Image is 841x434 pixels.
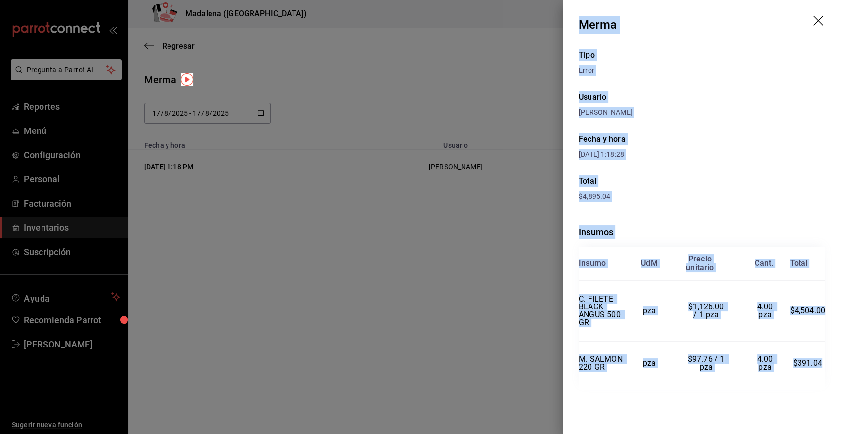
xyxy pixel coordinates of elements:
div: Total [579,175,825,187]
div: Insumo [579,259,606,268]
img: Tooltip marker [181,73,193,86]
div: Usuario [579,91,825,103]
span: 4.00 pza [757,354,775,372]
div: [PERSON_NAME] [579,107,825,118]
div: Insumos [579,225,825,239]
span: $97.76 / 1 pza [688,354,727,372]
div: Fecha y hora [579,133,825,145]
span: $391.04 [793,358,822,368]
td: pza [627,341,672,386]
span: $1,126.00 / 1 pza [688,302,726,319]
div: Cant. [755,259,773,268]
div: Precio unitario [686,255,714,272]
div: Merma [579,16,617,34]
div: [DATE] 1:18:28 [579,149,825,160]
td: C. FILETE BLACK ANGUS 500 GR [579,281,627,342]
td: pza [627,281,672,342]
td: M. SALMON 220 GR [579,341,627,386]
div: UdM [641,259,658,268]
div: Error [579,65,825,76]
span: $4,504.00 [790,306,825,315]
span: 4.00 pza [757,302,775,319]
span: $4,895.04 [579,192,610,200]
button: drag [813,16,825,28]
div: Tipo [579,49,825,61]
div: Total [790,259,807,268]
